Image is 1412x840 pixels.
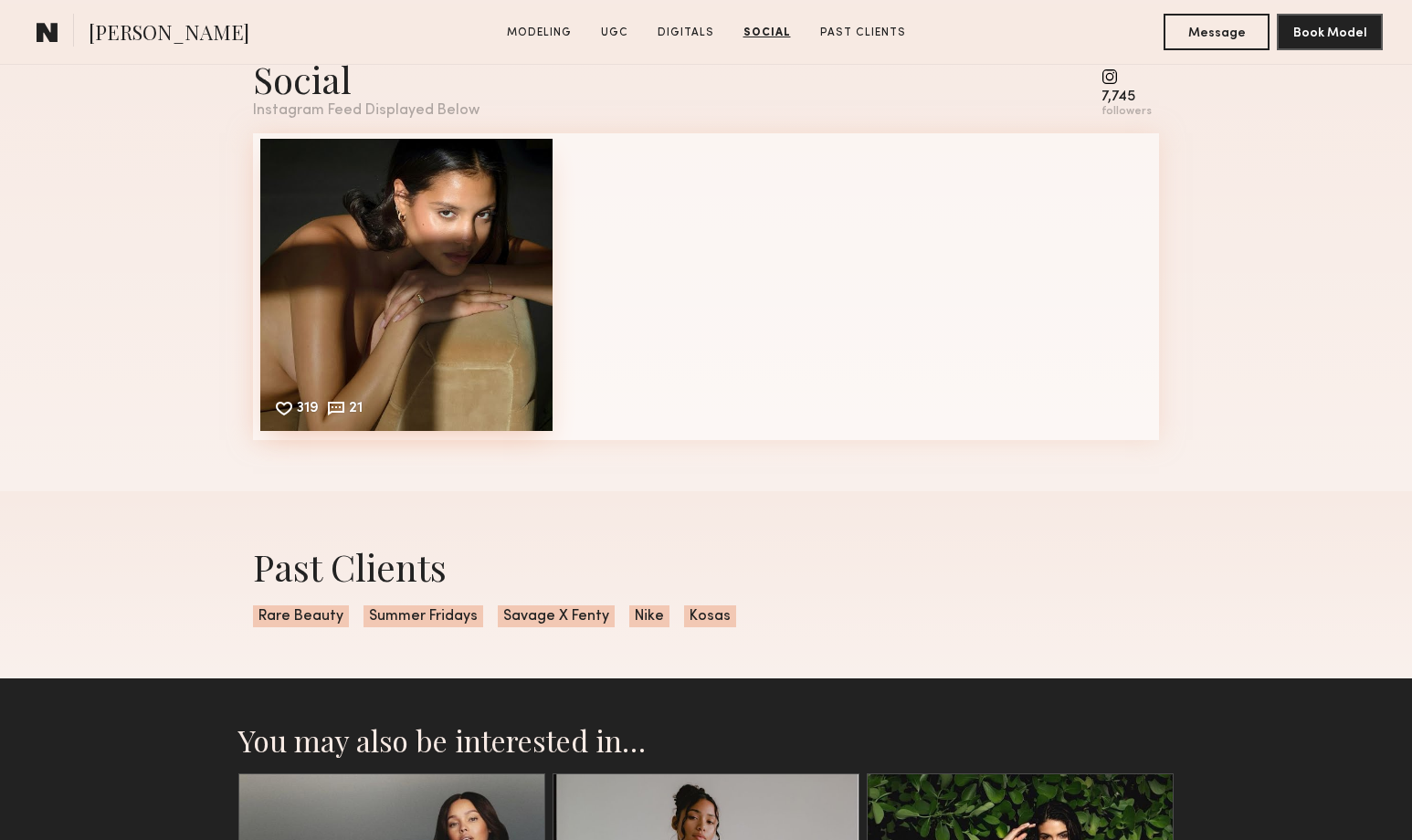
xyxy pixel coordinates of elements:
span: Summer Fridays [364,605,483,627]
div: followers [1101,105,1152,119]
a: UGC [594,25,636,41]
span: Savage X Fenty [498,605,615,627]
span: Rare Beauty [253,605,349,627]
a: Modeling [500,25,579,41]
a: Past Clients [813,25,913,41]
span: Nike [629,605,669,627]
div: Instagram Feed Displayed Below [253,103,479,119]
a: Book Model [1277,24,1383,39]
a: Digitals [650,25,722,41]
span: Kosas [684,605,736,627]
button: Message [1164,14,1270,50]
button: Book Model [1277,14,1383,50]
a: Social [736,25,798,41]
div: 319 [297,402,319,418]
div: Social [253,55,479,103]
div: 21 [349,402,363,418]
h2: You may also be interested in… [238,722,1174,759]
div: 7,745 [1101,90,1152,104]
div: Past Clients [253,542,1159,591]
span: [PERSON_NAME] [89,18,249,50]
